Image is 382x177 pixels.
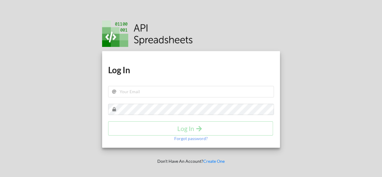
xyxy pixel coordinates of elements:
[203,159,225,164] a: Create One
[108,86,274,97] input: Your Email
[102,21,193,47] img: Logo.png
[108,64,274,75] h1: Log In
[174,136,208,142] p: Forgot password?
[98,158,284,164] p: Don't Have An Account?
